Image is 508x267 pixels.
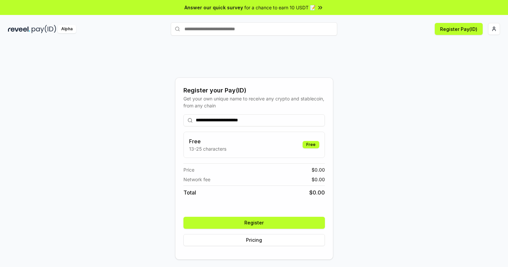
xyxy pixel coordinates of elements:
[189,137,226,145] h3: Free
[309,189,325,197] span: $ 0.00
[183,234,325,246] button: Pricing
[435,23,483,35] button: Register Pay(ID)
[312,176,325,183] span: $ 0.00
[183,217,325,229] button: Register
[183,176,210,183] span: Network fee
[303,141,319,148] div: Free
[183,86,325,95] div: Register your Pay(ID)
[32,25,56,33] img: pay_id
[183,95,325,109] div: Get your own unique name to receive any crypto and stablecoin, from any chain
[244,4,316,11] span: for a chance to earn 10 USDT 📝
[183,189,196,197] span: Total
[184,4,243,11] span: Answer our quick survey
[189,145,226,152] p: 13-25 characters
[58,25,76,33] div: Alpha
[183,166,194,173] span: Price
[8,25,30,33] img: reveel_dark
[312,166,325,173] span: $ 0.00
